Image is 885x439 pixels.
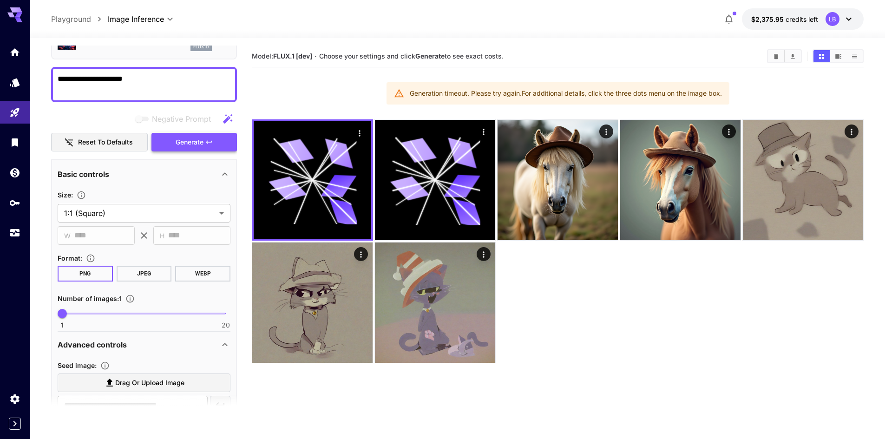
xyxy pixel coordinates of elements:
[743,120,863,240] img: Z
[58,339,127,350] p: Advanced controls
[751,14,818,24] div: $2,375.94676
[353,126,367,140] div: Actions
[252,52,312,60] span: Model:
[58,266,113,282] button: PNG
[58,361,97,369] span: Seed image :
[73,190,90,200] button: Adjust the dimensions of the generated image by specifying its width and height in pixels, or sel...
[768,50,784,62] button: Clear All
[767,49,802,63] div: Clear AllDownload All
[9,137,20,148] div: Library
[222,321,230,330] span: 20
[477,124,491,138] div: Actions
[354,247,368,261] div: Actions
[151,133,237,152] button: Generate
[58,191,73,199] span: Size :
[175,266,230,282] button: WEBP
[58,254,82,262] span: Format :
[64,230,71,241] span: W
[599,124,613,138] div: Actions
[620,120,741,240] img: Z
[252,242,373,363] img: Z
[9,227,20,239] div: Usage
[846,50,863,62] button: Show media in list view
[785,50,801,62] button: Download All
[826,12,839,26] div: LB
[97,361,113,370] button: Upload a reference image to guide the result. This is needed for Image-to-Image or Inpainting. Su...
[375,242,495,363] img: Z
[786,15,818,23] span: credits left
[58,163,230,185] div: Basic controls
[9,107,20,118] div: Playground
[152,113,211,124] span: Negative Prompt
[58,334,230,356] div: Advanced controls
[9,46,20,58] div: Home
[58,295,122,302] span: Number of images : 1
[9,197,20,209] div: API Keys
[193,44,209,50] p: flux1d
[133,113,218,124] span: Negative prompts are not compatible with the selected model.
[117,266,172,282] button: JPEG
[813,49,864,63] div: Show media in grid viewShow media in video viewShow media in list view
[58,373,230,393] label: Drag or upload image
[722,124,736,138] div: Actions
[410,85,722,102] div: Generation timeout. Please try again. For additional details, click the three dots menu on the im...
[813,50,830,62] button: Show media in grid view
[160,230,164,241] span: H
[122,294,138,303] button: Specify how many images to generate in a single request. Each image generation will be charged se...
[9,393,20,405] div: Settings
[9,167,20,178] div: Wallet
[498,120,618,240] img: 7ZhGqALUgAAAABJRU5ErkJggg==
[742,8,864,30] button: $2,375.94676LB
[315,51,317,62] p: ·
[82,254,99,263] button: Choose the file format for the output image.
[115,377,184,389] span: Drag or upload image
[61,321,64,330] span: 1
[319,52,504,60] span: Choose your settings and click to see exact costs.
[9,77,20,88] div: Models
[58,169,109,180] p: Basic controls
[176,137,203,148] span: Generate
[108,13,164,25] span: Image Inference
[51,13,108,25] nav: breadcrumb
[9,418,21,430] button: Expand sidebar
[415,52,445,60] b: Generate
[273,52,312,60] b: FLUX.1 [dev]
[51,13,91,25] a: Playground
[51,133,148,152] button: Reset to defaults
[477,247,491,261] div: Actions
[830,50,846,62] button: Show media in video view
[64,208,216,219] span: 1:1 (Square)
[751,15,786,23] span: $2,375.95
[845,124,859,138] div: Actions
